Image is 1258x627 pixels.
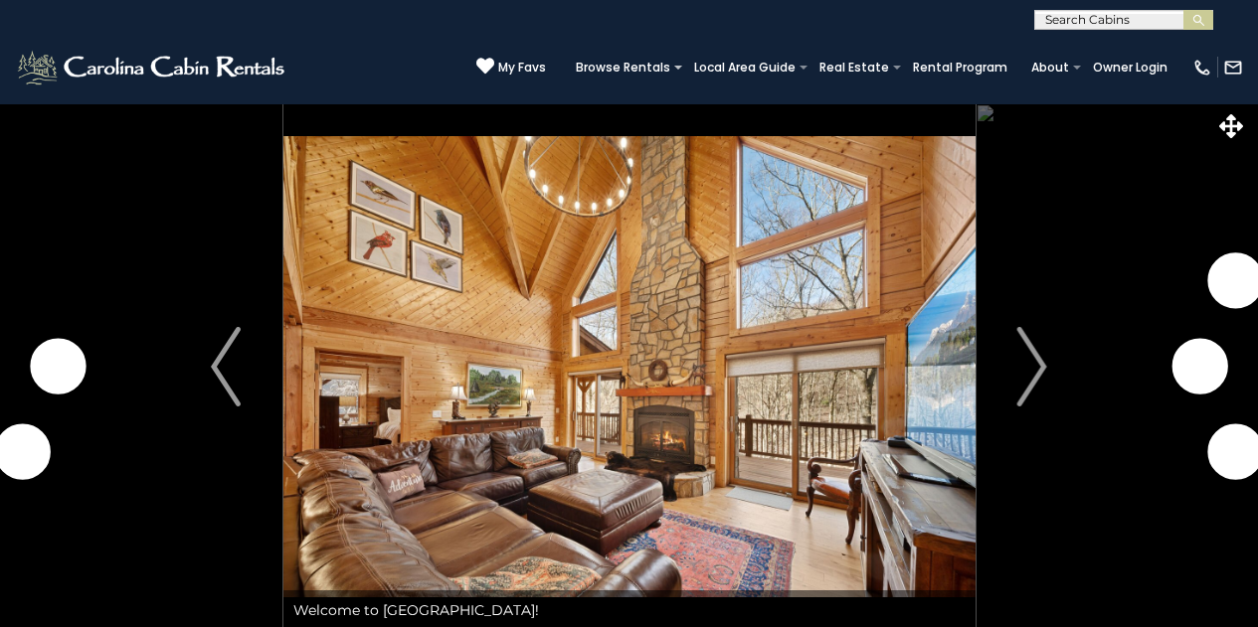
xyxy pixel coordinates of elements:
[211,327,241,406] img: arrow
[1192,58,1212,78] img: phone-regular-white.png
[903,54,1017,81] a: Rental Program
[1083,54,1177,81] a: Owner Login
[809,54,899,81] a: Real Estate
[1017,327,1047,406] img: arrow
[15,48,290,87] img: White-1-2.png
[684,54,806,81] a: Local Area Guide
[476,57,546,78] a: My Favs
[566,54,680,81] a: Browse Rentals
[1021,54,1079,81] a: About
[1223,58,1243,78] img: mail-regular-white.png
[498,59,546,77] span: My Favs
